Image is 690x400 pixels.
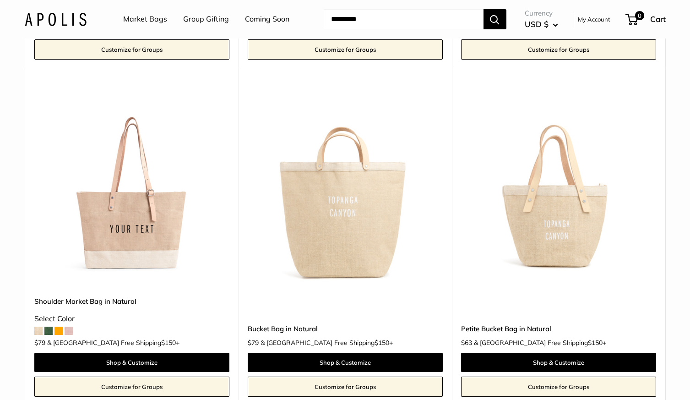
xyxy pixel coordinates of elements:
[248,92,443,287] a: Bucket Bag in NaturalBucket Bag in Natural
[650,14,666,24] span: Cart
[635,11,644,20] span: 0
[248,92,443,287] img: Bucket Bag in Natural
[461,339,472,347] span: $63
[461,323,656,334] a: Petite Bucket Bag in Natural
[626,12,666,27] a: 0 Cart
[375,339,389,347] span: $150
[248,39,443,60] a: Customize for Groups
[34,339,45,347] span: $79
[34,92,229,287] img: Shoulder Market Bag in Natural
[261,340,393,346] span: & [GEOGRAPHIC_DATA] Free Shipping +
[248,339,259,347] span: $79
[461,39,656,60] a: Customize for Groups
[25,12,87,26] img: Apolis
[34,92,229,287] a: Shoulder Market Bag in NaturalShoulder Market Bag in Natural
[461,377,656,397] a: Customize for Groups
[484,9,506,29] button: Search
[578,14,610,25] a: My Account
[34,39,229,60] a: Customize for Groups
[461,92,656,287] img: Petite Bucket Bag in Natural
[248,323,443,334] a: Bucket Bag in Natural
[123,12,167,26] a: Market Bags
[248,377,443,397] a: Customize for Groups
[47,340,179,346] span: & [GEOGRAPHIC_DATA] Free Shipping +
[588,339,603,347] span: $150
[245,12,289,26] a: Coming Soon
[461,92,656,287] a: Petite Bucket Bag in NaturalPetite Bucket Bag in Natural
[525,17,558,32] button: USD $
[183,12,229,26] a: Group Gifting
[525,7,558,20] span: Currency
[34,296,229,307] a: Shoulder Market Bag in Natural
[161,339,176,347] span: $150
[324,9,484,29] input: Search...
[474,340,606,346] span: & [GEOGRAPHIC_DATA] Free Shipping +
[34,353,229,372] a: Shop & Customize
[34,377,229,397] a: Customize for Groups
[461,353,656,372] a: Shop & Customize
[525,19,549,29] span: USD $
[248,353,443,372] a: Shop & Customize
[34,312,229,326] div: Select Color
